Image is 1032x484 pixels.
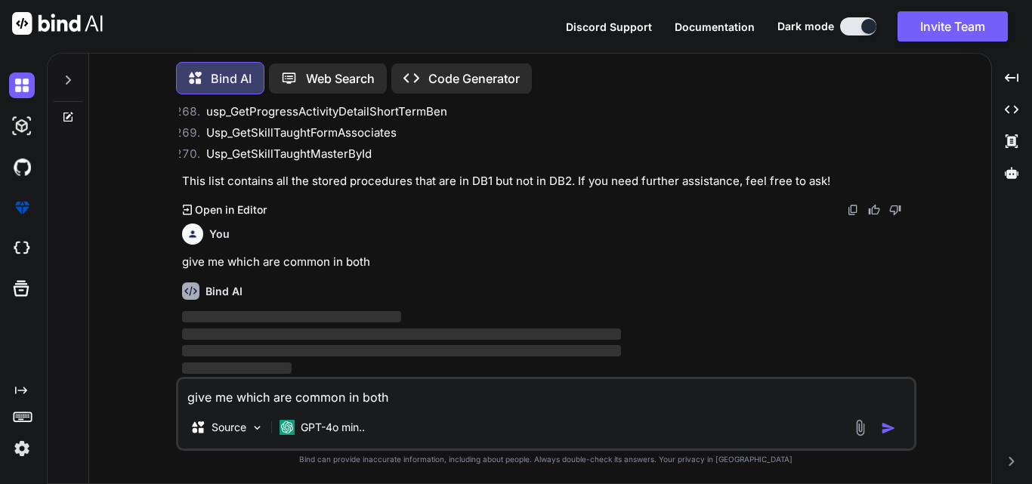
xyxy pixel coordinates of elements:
img: darkAi-studio [9,113,35,139]
p: Web Search [306,69,375,88]
img: like [868,204,880,216]
span: ‌ [182,311,401,322]
img: GPT-4o mini [280,420,295,435]
img: icon [881,421,896,436]
img: dislike [889,204,901,216]
p: Code Generator [428,69,520,88]
span: Discord Support [566,20,652,33]
p: Source [212,420,246,435]
span: ‌ [182,345,621,356]
p: This list contains all the stored procedures that are in DB1 but not in DB2. If you need further ... [182,173,913,190]
h6: Bind AI [205,284,243,299]
button: Discord Support [566,19,652,35]
img: attachment [851,419,869,436]
p: Bind AI [211,69,252,88]
button: Invite Team [898,11,1008,42]
button: Documentation [675,19,755,35]
span: ‌ [182,328,621,340]
img: Bind AI [12,12,103,35]
li: Usp_GetSkillTaughtFormAssociates [194,125,913,146]
span: Documentation [675,20,755,33]
p: Bind can provide inaccurate information, including about people. Always double-check its answers.... [176,454,916,465]
img: githubDark [9,154,35,180]
h6: You [209,227,230,242]
p: GPT-4o min.. [301,420,365,435]
img: premium [9,195,35,220]
li: Usp_GetSkillTaughtMasterById [194,146,913,167]
p: Open in Editor [195,202,267,217]
img: Pick Models [251,421,264,434]
li: usp_GetProgressActivityDetailShortTermBen [194,103,913,125]
p: give me which are common in both [182,254,913,271]
img: settings [9,436,35,461]
img: darkChat [9,72,35,98]
img: copy [847,204,859,216]
span: ‌ [182,362,292,374]
img: cloudideIcon [9,236,35,261]
span: Dark mode [777,19,834,34]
